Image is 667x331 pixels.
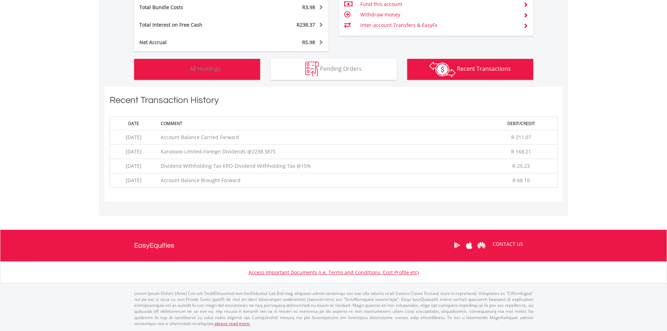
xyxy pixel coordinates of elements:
td: [DATE] [110,145,157,159]
td: Account Balance Carried Forward [157,130,485,145]
img: pending_instructions-wht.png [305,62,319,77]
a: Access Important Documents (i.e. Terms and Conditions, Cost Profile etc) [249,269,419,276]
span: R-25.23 [512,163,530,169]
button: All Holdings [134,59,260,80]
span: All Holdings [190,65,221,73]
div: Net Accrual [134,39,248,46]
button: Pending Orders [271,59,397,80]
h1: Recent Transaction History [110,94,558,110]
button: Recent Transactions [407,59,533,80]
td: Account Balance Brought Forward [157,173,485,188]
td: [DATE] [110,159,157,173]
img: transactions-zar-wht.png [429,62,456,77]
span: Pending Orders [320,65,362,73]
td: [DATE] [110,173,157,188]
td: Dividend Withholding Tax KRO-Dividend Withholding Tax @15% [157,159,485,173]
td: Inter-account Transfers & EasyFx [360,20,517,30]
p: Lorem Ipsum Dolors (Ame) Con a/e SeddOeiusmod tem InciDiduntut Lab Etd mag aliquaen admin veniamq... [134,290,533,326]
div: Total Bundle Costs [134,4,248,11]
th: Debit/Credit [485,117,557,130]
a: CONTACT US [488,234,528,254]
a: Apple [463,234,475,256]
span: R238.37 [297,21,315,28]
th: Date [110,117,157,130]
span: R5.98 [302,39,315,46]
span: R 168.21 [511,148,531,155]
a: EasyEquities [134,230,174,261]
a: Google Play [451,234,463,256]
span: R 211.07 [511,134,531,140]
span: R3.98 [302,4,315,11]
span: Recent Transactions [457,65,511,73]
span: R 68.10 [513,177,530,184]
th: Comment [157,117,485,130]
td: Withdraw money [360,9,517,20]
img: holdings-wht.png [173,62,188,77]
td: Karooooo Limited-Foreign Dividends @2238.3875 [157,145,485,159]
div: Total Interest on Free Cash [134,21,248,28]
td: [DATE] [110,130,157,145]
a: please read more: [215,320,250,326]
a: Huawei [475,234,488,256]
